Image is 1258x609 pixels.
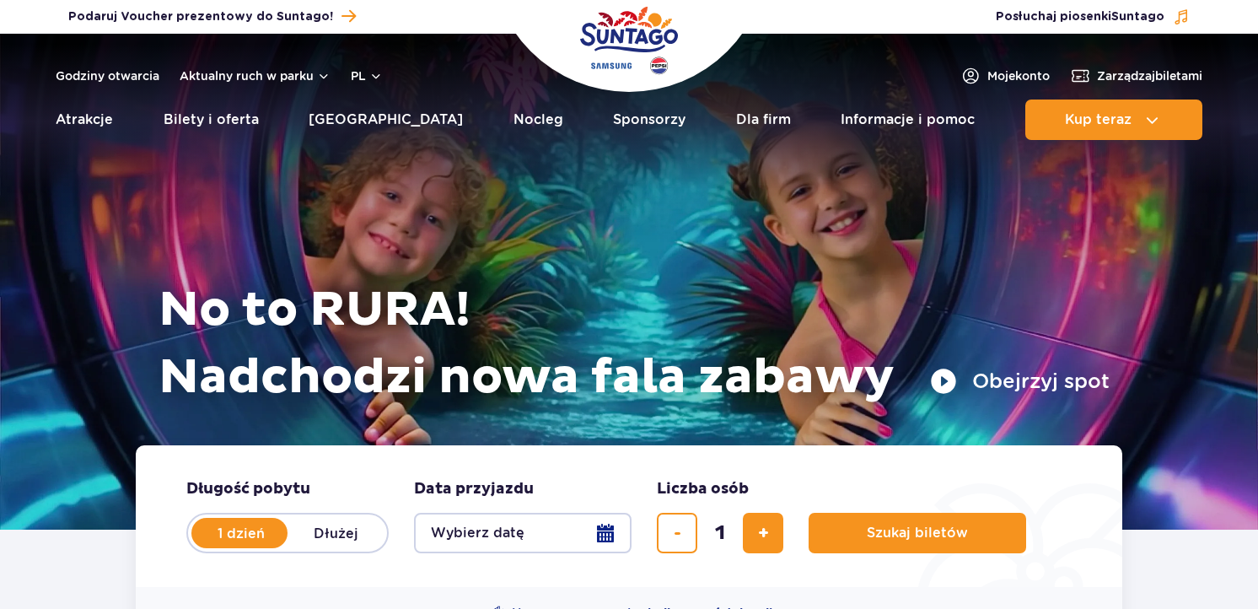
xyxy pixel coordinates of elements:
[657,513,697,553] button: usuń bilet
[1070,66,1202,86] a: Zarządzajbiletami
[930,368,1110,395] button: Obejrzyj spot
[513,100,563,140] a: Nocleg
[414,513,632,553] button: Wybierz datę
[56,67,159,84] a: Godziny otwarcia
[657,479,749,499] span: Liczba osób
[1097,67,1202,84] span: Zarządzaj biletami
[180,69,331,83] button: Aktualny ruch w parku
[987,67,1050,84] span: Moje konto
[867,525,968,541] span: Szukaj biletów
[186,479,310,499] span: Długość pobytu
[613,100,685,140] a: Sponsorzy
[309,100,463,140] a: [GEOGRAPHIC_DATA]
[136,445,1122,587] form: Planowanie wizyty w Park of Poland
[996,8,1164,25] span: Posłuchaj piosenki
[841,100,975,140] a: Informacje i pomoc
[56,100,113,140] a: Atrakcje
[700,513,740,553] input: liczba biletów
[288,515,384,551] label: Dłużej
[351,67,383,84] button: pl
[743,513,783,553] button: dodaj bilet
[193,515,289,551] label: 1 dzień
[996,8,1190,25] button: Posłuchaj piosenkiSuntago
[164,100,259,140] a: Bilety i oferta
[1065,112,1132,127] span: Kup teraz
[68,8,333,25] span: Podaruj Voucher prezentowy do Suntago!
[1111,11,1164,23] span: Suntago
[960,66,1050,86] a: Mojekonto
[809,513,1026,553] button: Szukaj biletów
[1025,100,1202,140] button: Kup teraz
[68,5,356,28] a: Podaruj Voucher prezentowy do Suntago!
[736,100,791,140] a: Dla firm
[414,479,534,499] span: Data przyjazdu
[159,277,1110,412] h1: No to RURA! Nadchodzi nowa fala zabawy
